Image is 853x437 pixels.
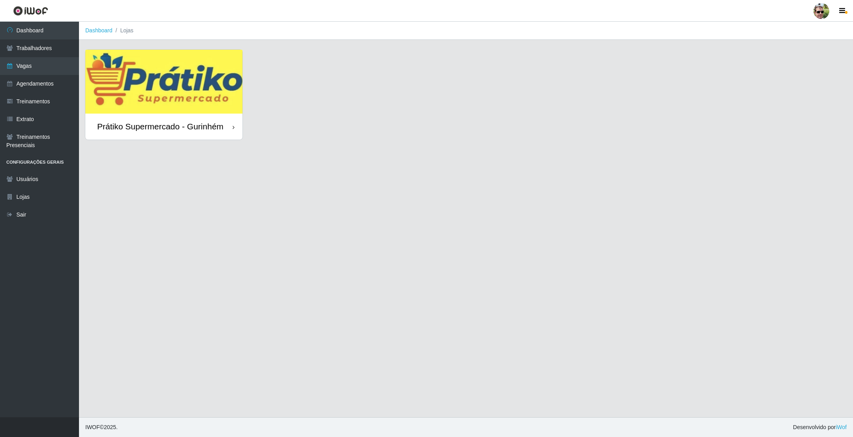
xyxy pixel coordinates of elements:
[85,27,113,34] a: Dashboard
[79,22,853,40] nav: breadcrumb
[85,424,100,430] span: IWOF
[836,424,847,430] a: iWof
[97,121,224,131] div: Prátiko Supermercado - Gurinhém
[793,423,847,431] span: Desenvolvido por
[85,50,242,140] a: Prátiko Supermercado - Gurinhém
[113,26,133,35] li: Lojas
[85,423,118,431] span: © 2025 .
[13,6,48,16] img: CoreUI Logo
[85,50,242,114] img: cardImg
